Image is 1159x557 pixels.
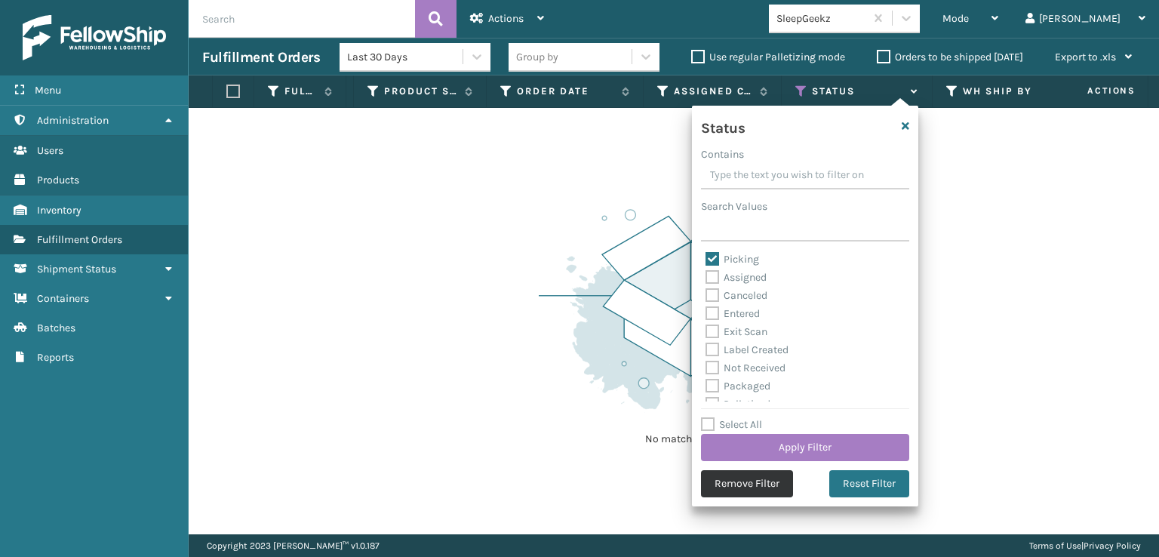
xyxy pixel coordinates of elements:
label: Status [812,85,903,98]
label: Assigned Carrier Service [674,85,752,98]
h3: Fulfillment Orders [202,48,320,66]
label: Contains [701,146,744,162]
label: Canceled [706,289,767,302]
div: Last 30 Days [347,49,464,65]
label: Use regular Palletizing mode [691,51,845,63]
a: Privacy Policy [1084,540,1141,551]
div: SleepGeekz [776,11,866,26]
span: Administration [37,114,109,127]
span: Users [37,144,63,157]
div: Group by [516,49,558,65]
span: Batches [37,322,75,334]
h4: Status [701,115,745,137]
label: Label Created [706,343,789,356]
span: Export to .xls [1055,51,1116,63]
label: Search Values [701,198,767,214]
label: Palletized [706,398,770,411]
button: Remove Filter [701,470,793,497]
span: Actions [488,12,524,25]
label: Entered [706,307,760,320]
label: Select All [701,418,762,431]
img: logo [23,15,166,60]
span: Products [37,174,79,186]
a: Terms of Use [1029,540,1081,551]
label: Not Received [706,362,785,374]
span: Reports [37,351,74,364]
label: Fulfillment Order Id [284,85,317,98]
span: Mode [942,12,969,25]
label: Order Date [517,85,614,98]
span: Shipment Status [37,263,116,275]
span: Containers [37,292,89,305]
span: Menu [35,84,61,97]
label: Orders to be shipped [DATE] [877,51,1023,63]
label: Exit Scan [706,325,767,338]
label: WH Ship By Date [963,85,1054,98]
label: Product SKU [384,85,457,98]
label: Packaged [706,380,770,392]
p: Copyright 2023 [PERSON_NAME]™ v 1.0.187 [207,534,380,557]
span: Actions [1040,78,1145,103]
button: Reset Filter [829,470,909,497]
input: Type the text you wish to filter on [701,162,909,189]
label: Picking [706,253,759,266]
label: Assigned [706,271,767,284]
div: | [1029,534,1141,557]
button: Apply Filter [701,434,909,461]
span: Fulfillment Orders [37,233,122,246]
span: Inventory [37,204,81,217]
